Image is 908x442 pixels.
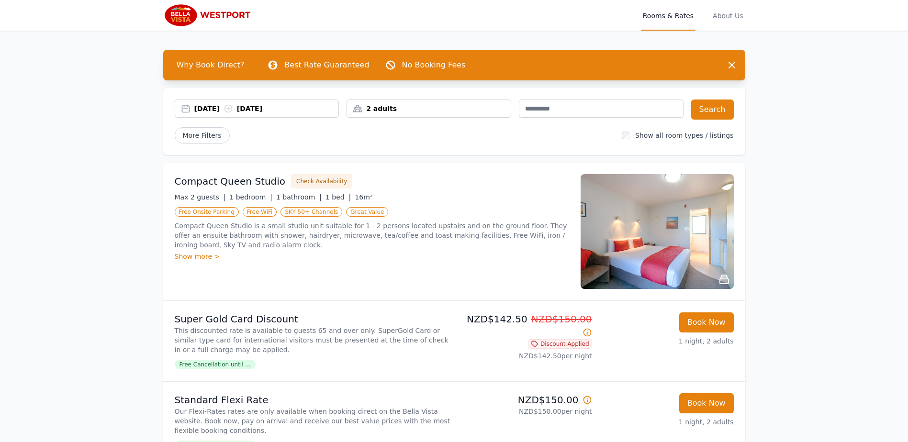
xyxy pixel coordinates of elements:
[175,175,286,188] h3: Compact Queen Studio
[355,193,372,201] span: 16m²
[347,104,511,113] div: 2 adults
[346,207,388,217] span: Great Value
[679,393,734,413] button: Book Now
[458,312,592,339] p: NZD$142.50
[679,312,734,332] button: Book Now
[458,407,592,416] p: NZD$150.00 per night
[458,393,592,407] p: NZD$150.00
[175,312,450,326] p: Super Gold Card Discount
[175,127,230,144] span: More Filters
[600,336,734,346] p: 1 night, 2 adults
[229,193,272,201] span: 1 bedroom |
[175,393,450,407] p: Standard Flexi Rate
[243,207,277,217] span: Free WiFi
[291,174,352,188] button: Check Availability
[528,339,592,349] span: Discount Applied
[276,193,322,201] span: 1 bathroom |
[284,59,369,71] p: Best Rate Guaranteed
[175,252,569,261] div: Show more >
[194,104,339,113] div: [DATE] [DATE]
[175,221,569,250] p: Compact Queen Studio is a small studio unit suitable for 1 - 2 persons located upstairs and on th...
[175,360,256,369] span: Free Cancellation until ...
[169,55,252,75] span: Why Book Direct?
[402,59,466,71] p: No Booking Fees
[175,407,450,435] p: Our Flexi-Rates rates are only available when booking direct on the Bella Vista website. Book now...
[635,132,733,139] label: Show all room types / listings
[458,351,592,361] p: NZD$142.50 per night
[163,4,256,27] img: Bella Vista Westport
[600,417,734,427] p: 1 night, 2 adults
[691,99,734,120] button: Search
[175,193,226,201] span: Max 2 guests |
[531,313,592,325] span: NZD$150.00
[175,326,450,354] p: This discounted rate is available to guests 65 and over only. SuperGold Card or similar type card...
[175,207,239,217] span: Free Onsite Parking
[325,193,351,201] span: 1 bed |
[280,207,342,217] span: SKY 50+ Channels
